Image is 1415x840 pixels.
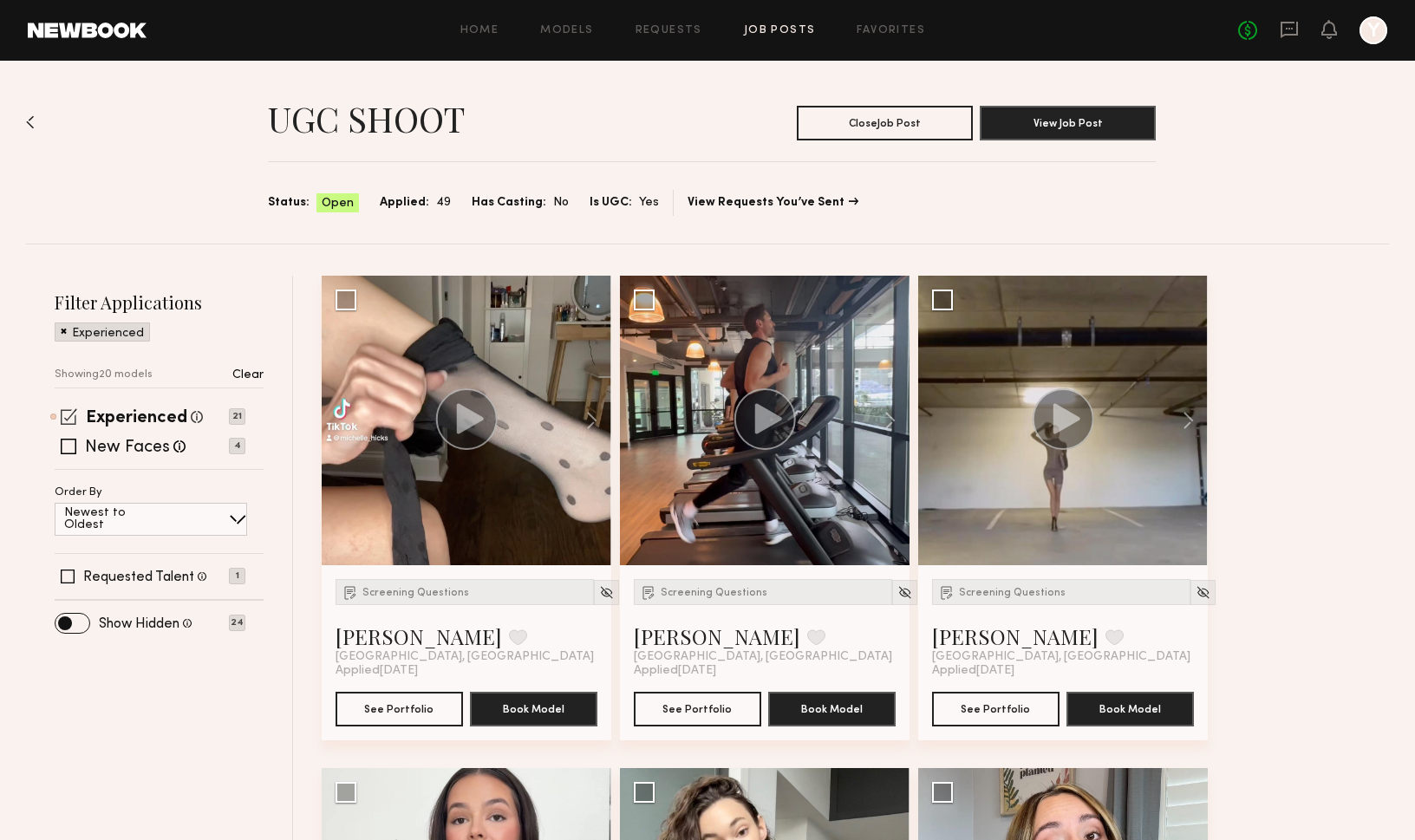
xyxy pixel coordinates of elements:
button: Book Model [768,692,896,726]
img: Submission Icon [640,583,657,601]
span: Screening Questions [362,588,469,598]
a: [PERSON_NAME] [634,622,800,650]
p: 21 [229,408,245,425]
img: Submission Icon [342,583,359,601]
a: Models [540,25,593,36]
span: 49 [436,193,451,212]
img: Unhide Model [599,585,614,600]
div: Applied [DATE] [932,664,1194,678]
span: Yes [639,193,659,212]
img: Unhide Model [897,585,912,600]
p: Experienced [72,328,144,340]
img: Submission Icon [938,583,955,601]
button: See Portfolio [932,692,1060,726]
button: See Portfolio [634,692,761,726]
span: Screening Questions [661,588,767,598]
p: Clear [232,369,264,381]
span: Is UGC: [590,193,632,212]
p: Newest to Oldest [64,507,167,531]
a: Home [460,25,499,36]
span: Applied: [380,193,429,212]
a: Book Model [768,700,896,715]
h2: Filter Applications [55,290,264,314]
a: Book Model [1066,700,1194,715]
a: Requests [636,25,702,36]
button: Book Model [470,692,597,726]
a: [PERSON_NAME] [336,622,502,650]
label: Requested Talent [83,570,194,584]
span: Open [322,195,354,212]
span: No [553,193,569,212]
a: View Requests You’ve Sent [688,197,858,209]
span: Screening Questions [959,588,1066,598]
span: Status: [268,193,310,212]
p: 24 [229,615,245,631]
label: New Faces [85,440,170,457]
a: [PERSON_NAME] [932,622,1099,650]
a: Job Posts [744,25,816,36]
span: [GEOGRAPHIC_DATA], [GEOGRAPHIC_DATA] [932,650,1190,664]
img: Back to previous page [26,115,35,129]
p: Order By [55,487,102,498]
p: 4 [229,438,245,454]
button: View Job Post [980,106,1156,140]
button: Book Model [1066,692,1194,726]
p: 1 [229,568,245,584]
span: [GEOGRAPHIC_DATA], [GEOGRAPHIC_DATA] [634,650,892,664]
span: Has Casting: [472,193,546,212]
a: Book Model [470,700,597,715]
div: Applied [DATE] [336,664,597,678]
label: Experienced [86,410,187,427]
button: CloseJob Post [797,106,973,140]
div: Applied [DATE] [634,664,896,678]
h1: UGC SHOOT [268,97,465,140]
span: [GEOGRAPHIC_DATA], [GEOGRAPHIC_DATA] [336,650,594,664]
img: Unhide Model [1196,585,1210,600]
a: Favorites [857,25,925,36]
label: Show Hidden [99,617,179,631]
button: See Portfolio [336,692,463,726]
a: Y [1360,16,1387,44]
p: Showing 20 models [55,369,153,381]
